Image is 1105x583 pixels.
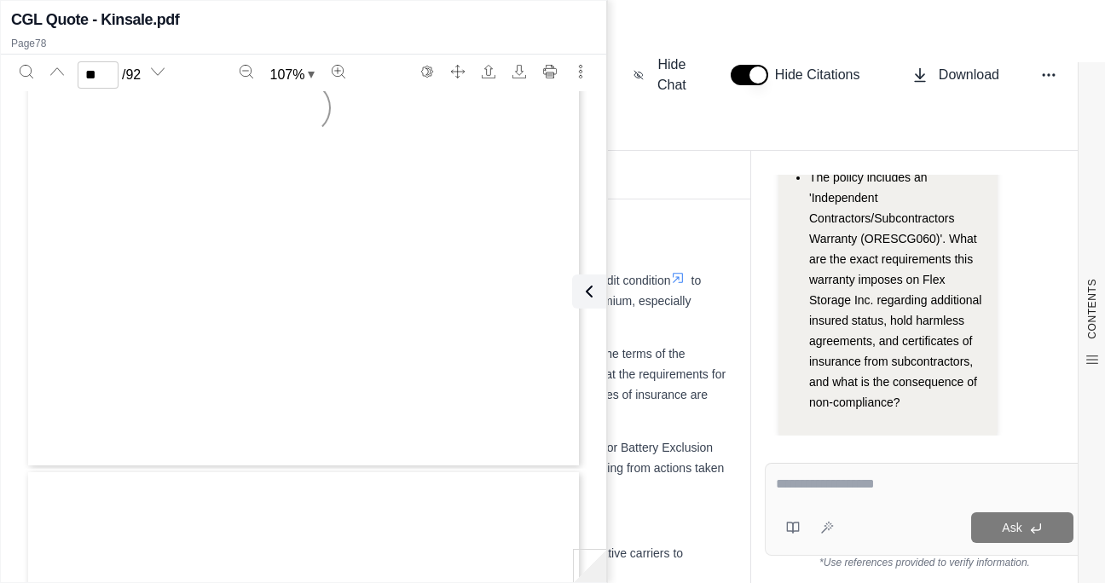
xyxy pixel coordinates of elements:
button: Zoom out [233,58,260,85]
button: Full screen [444,58,472,85]
button: Download [905,58,1006,92]
span: Download [939,65,999,85]
button: More actions [567,58,594,85]
span: Hide Chat [654,55,690,95]
button: Download [506,58,533,85]
span: 107 % [270,65,305,85]
button: Zoom document [263,61,322,89]
button: Hide Chat [627,48,697,102]
span: Hide Citations [775,65,871,85]
button: Print [536,58,564,85]
button: Switch to the dark theme [414,58,441,85]
span: Ask [1002,521,1021,534]
button: Open file [475,58,502,85]
span: / 92 [122,65,141,85]
h2: CGL Quote - Kinsale.pdf [11,8,179,32]
button: Next page [144,58,171,85]
button: Search [13,58,40,85]
div: *Use references provided to verify information. [765,556,1085,569]
button: Ask [971,512,1073,543]
p: Page 78 [11,37,596,50]
button: Zoom in [325,58,352,85]
span: Negotiate the terms of the Independent Contractors/Subcontractors Warranty [256,347,686,381]
button: Previous page [43,58,71,85]
input: Enter a page number [78,61,119,89]
span: CONTENTS [1085,279,1099,339]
